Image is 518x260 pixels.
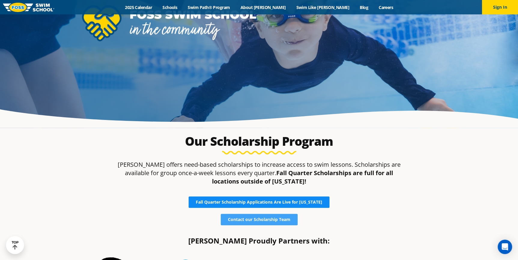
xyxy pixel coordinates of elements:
[221,214,298,225] a: Contact our Scholarship Team
[12,241,19,250] div: TOP
[183,4,235,10] a: Swim Path® Program
[354,4,373,10] a: Blog
[120,4,157,10] a: 2025 Calendar
[291,4,355,10] a: Swim Like [PERSON_NAME]
[196,200,322,204] span: Fall Quarter Scholarship Applications Are Live for [US_STATE]
[117,134,401,148] h2: Our Scholarship Program
[235,4,291,10] a: About [PERSON_NAME]
[212,169,393,185] strong: Fall Quarter Scholarships are full for all locations outside of [US_STATE]!
[157,4,183,10] a: Schools
[498,240,512,254] div: Open Intercom Messenger
[228,217,290,222] span: Contact our Scholarship Team
[82,237,436,244] h4: [PERSON_NAME] Proudly Partners with:
[189,196,329,208] a: Fall Quarter Scholarship Applications Are Live for [US_STATE]
[3,3,54,12] img: FOSS Swim School Logo
[117,160,401,186] p: [PERSON_NAME] offers need-based scholarships to increase access to swim lessons. Scholarships are...
[373,4,398,10] a: Careers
